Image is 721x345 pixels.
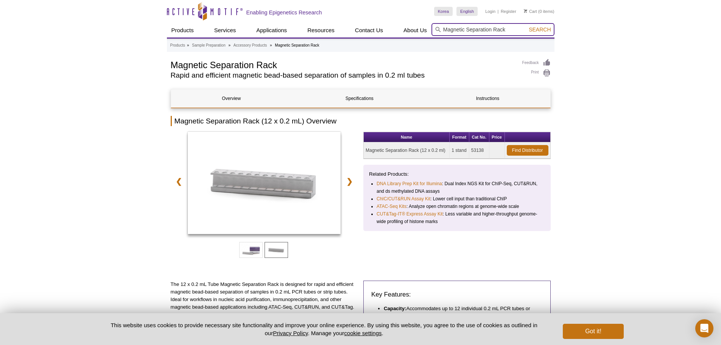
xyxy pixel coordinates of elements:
[252,23,291,37] a: Applications
[384,306,406,311] strong: Capacity:
[399,23,431,37] a: About Us
[469,142,489,159] td: 53138
[526,26,553,33] button: Search
[303,23,339,37] a: Resources
[170,42,185,49] a: Products
[377,180,442,187] a: DNA Library Prep Kit for Illumina
[695,319,713,337] div: Open Intercom Messenger
[171,116,551,126] h2: Magnetic Separation Rack (12 x 0.2 mL) Overview
[188,132,341,236] a: Magnetic Rack
[384,305,535,320] li: Accommodates up to 12 individual 0.2 mL PCR tubes or PCR strip tubes.
[524,9,527,13] img: Your Cart
[434,7,453,16] a: Korea
[563,324,623,339] button: Got it!
[377,210,538,225] li: : Less variable and higher-throughput genome-wide profiling of histone marks
[344,330,382,336] button: cookie settings
[377,210,443,218] a: CUT&Tag-IT® Express Assay Kit
[450,132,469,142] th: Format
[350,23,388,37] a: Contact Us
[171,89,292,108] a: Overview
[167,23,198,37] a: Products
[187,43,189,47] li: »
[246,9,322,16] h2: Enabling Epigenetics Research
[524,7,554,16] li: (0 items)
[498,7,499,16] li: |
[171,173,187,190] a: ❮
[273,330,308,336] a: Privacy Policy
[228,43,230,47] li: »
[501,9,516,14] a: Register
[98,321,551,337] p: This website uses cookies to provide necessary site functionality and improve your online experie...
[192,42,225,49] a: Sample Preparation
[188,132,341,234] img: Magnetic Rack
[364,132,450,142] th: Name
[369,170,545,178] p: Related Products:
[377,195,538,203] li: : Lower cell input than traditional ChIP
[377,203,538,210] li: : Analyze open chromatin regions at genome-wide scale
[431,23,554,36] input: Keyword, Cat. No.
[364,142,450,159] td: Magnetic Separation Rack (12 x 0.2 ml)
[427,89,548,108] a: Instructions
[456,7,478,16] a: English
[377,195,430,203] a: ChIC/CUT&RUN Assay Kit
[270,43,272,47] li: »
[171,281,358,311] p: The 12 x 0.2 mL Tube Magnetic Separation Rack is designed for rapid and efficient magnetic bead-b...
[489,132,505,142] th: Price
[377,203,406,210] a: ATAC-Seq Kits
[507,145,548,156] a: Find Distributor
[275,43,319,47] li: Magnetic Separation Rack
[371,290,543,299] h3: Key Features:
[171,72,515,79] h2: Rapid and efficient magnetic bead-based separation of samples in 0.2 ml tubes
[529,27,551,33] span: Search
[210,23,241,37] a: Services
[234,42,267,49] a: Accessory Products
[171,59,515,70] h1: Magnetic Separation Rack
[299,89,420,108] a: Specifications
[522,59,551,67] a: Feedback
[524,9,537,14] a: Cart
[341,173,358,190] a: ❯
[469,132,489,142] th: Cat No.
[485,9,495,14] a: Login
[377,180,538,195] li: : Dual Index NGS Kit for ChIP-Seq, CUT&RUN, and ds methylated DNA assays
[450,142,469,159] td: 1 stand
[522,69,551,77] a: Print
